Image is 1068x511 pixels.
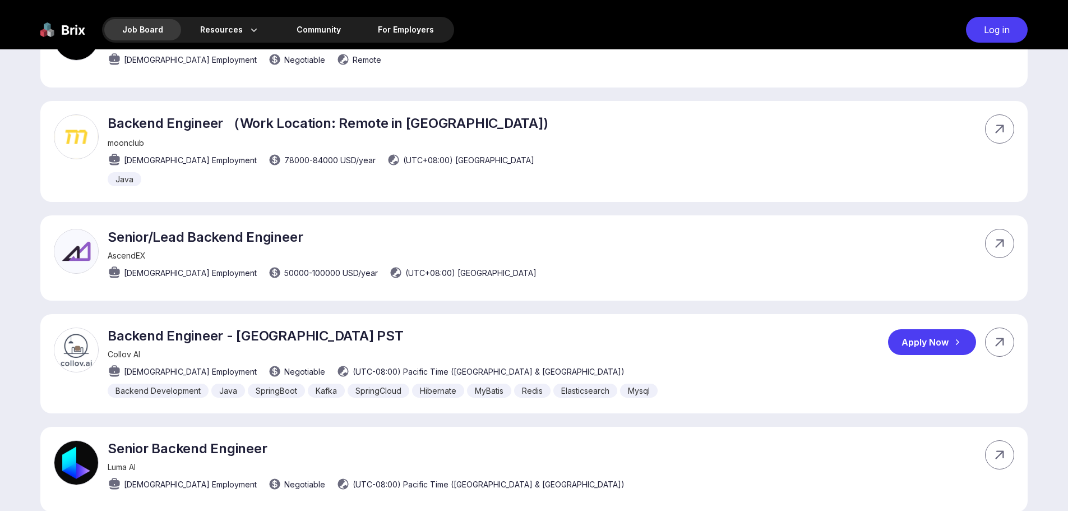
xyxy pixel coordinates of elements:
span: (UTC+08:00) [GEOGRAPHIC_DATA] [403,154,534,166]
span: (UTC+08:00) [GEOGRAPHIC_DATA] [405,267,537,279]
span: Negotiable [284,366,325,378]
span: 78000 - 84000 USD /year [284,154,376,166]
div: Hibernate [412,384,464,398]
div: MyBatis [467,384,511,398]
div: Redis [514,384,551,398]
div: Java [211,384,245,398]
span: Remote [353,54,381,66]
a: Apply Now [888,329,985,355]
div: SpringBoot [248,384,305,398]
div: SpringCloud [348,384,409,398]
span: [DEMOGRAPHIC_DATA] Employment [124,154,257,166]
p: Senior/Lead Backend Engineer [108,229,537,245]
span: [DEMOGRAPHIC_DATA] Employment [124,267,257,279]
a: Community [279,19,359,40]
span: (UTC-08:00) Pacific Time ([GEOGRAPHIC_DATA] & [GEOGRAPHIC_DATA]) [353,478,625,490]
div: Backend Development [108,384,209,398]
p: Backend Engineer （Work Location: Remote in [GEOGRAPHIC_DATA]) [108,114,548,132]
div: Kafka [308,384,345,398]
div: Elasticsearch [553,384,617,398]
div: Log in [966,17,1028,43]
p: Backend Engineer - [GEOGRAPHIC_DATA] PST [108,328,658,344]
div: Mysql [620,384,658,398]
span: Collov AI [108,349,140,359]
span: moonclub [108,138,144,148]
span: Negotiable [284,54,325,66]
span: 50000 - 100000 USD /year [284,267,378,279]
a: For Employers [360,19,452,40]
div: Apply Now [888,329,976,355]
div: Resources [182,19,278,40]
p: Senior Backend Engineer [108,440,625,457]
span: (UTC-08:00) Pacific Time ([GEOGRAPHIC_DATA] & [GEOGRAPHIC_DATA]) [353,366,625,378]
span: [DEMOGRAPHIC_DATA] Employment [124,478,257,490]
a: Log in [960,17,1028,43]
span: AscendEX [108,251,146,260]
div: Java [108,172,141,186]
span: Negotiable [284,478,325,490]
span: [DEMOGRAPHIC_DATA] Employment [124,54,257,66]
div: Job Board [104,19,181,40]
span: Luma AI [108,462,136,472]
span: [DEMOGRAPHIC_DATA] Employment [124,366,257,378]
